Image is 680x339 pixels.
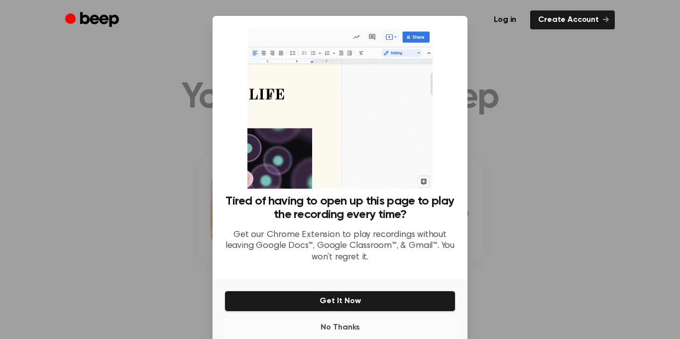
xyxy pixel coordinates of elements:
[530,10,615,29] a: Create Account
[225,291,455,312] button: Get It Now
[225,195,455,222] h3: Tired of having to open up this page to play the recording every time?
[65,10,121,30] a: Beep
[225,318,455,338] button: No Thanks
[225,229,455,263] p: Get our Chrome Extension to play recordings without leaving Google Docs™, Google Classroom™, & Gm...
[247,28,432,189] img: Beep extension in action
[486,10,524,29] a: Log in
